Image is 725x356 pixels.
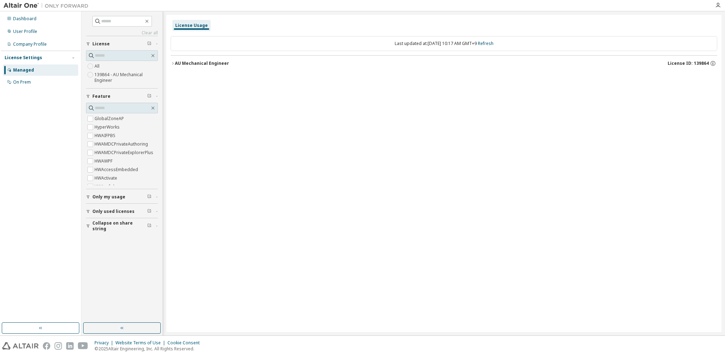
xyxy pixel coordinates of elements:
div: Cookie Consent [167,340,204,346]
label: HWAWPF [95,157,114,165]
span: Clear filter [147,209,152,214]
img: facebook.svg [43,342,50,350]
span: Clear filter [147,41,152,47]
label: HWAcufwh [95,182,117,191]
div: User Profile [13,29,37,34]
a: Refresh [478,40,493,46]
img: linkedin.svg [66,342,74,350]
label: HWAMDCPrivateAuthoring [95,140,149,148]
label: HWActivate [95,174,119,182]
div: License Usage [175,23,208,28]
label: HWAccessEmbedded [95,165,139,174]
div: Website Terms of Use [115,340,167,346]
div: AU Mechanical Engineer [175,61,229,66]
button: Only my usage [86,189,158,205]
label: 139864 - AU Mechanical Engineer [95,70,158,85]
div: Managed [13,67,34,73]
div: On Prem [13,79,31,85]
span: Clear filter [147,223,152,229]
div: Last updated at: [DATE] 10:17 AM GMT+9 [171,36,717,51]
button: Feature [86,89,158,104]
span: Feature [92,94,110,99]
label: HWAMDCPrivateExplorerPlus [95,148,155,157]
div: Dashboard [13,16,36,22]
div: Company Profile [13,41,47,47]
button: Only used licenses [86,204,158,219]
span: License ID: 139864 [668,61,709,66]
img: youtube.svg [78,342,88,350]
img: altair_logo.svg [2,342,39,350]
button: Collapse on share string [86,218,158,234]
img: instagram.svg [55,342,62,350]
img: Altair One [4,2,92,9]
label: HWAIFPBS [95,131,117,140]
span: License [92,41,110,47]
button: License [86,36,158,52]
button: AU Mechanical EngineerLicense ID: 139864 [171,56,717,71]
span: Only my usage [92,194,125,200]
label: HyperWorks [95,123,121,131]
span: Collapse on share string [92,220,147,232]
span: Only used licenses [92,209,135,214]
span: Clear filter [147,94,152,99]
span: Clear filter [147,194,152,200]
label: All [95,62,101,70]
p: © 2025 Altair Engineering, Inc. All Rights Reserved. [95,346,204,352]
div: Privacy [95,340,115,346]
div: License Settings [5,55,42,61]
label: GlobalZoneAP [95,114,125,123]
a: Clear all [86,30,158,36]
